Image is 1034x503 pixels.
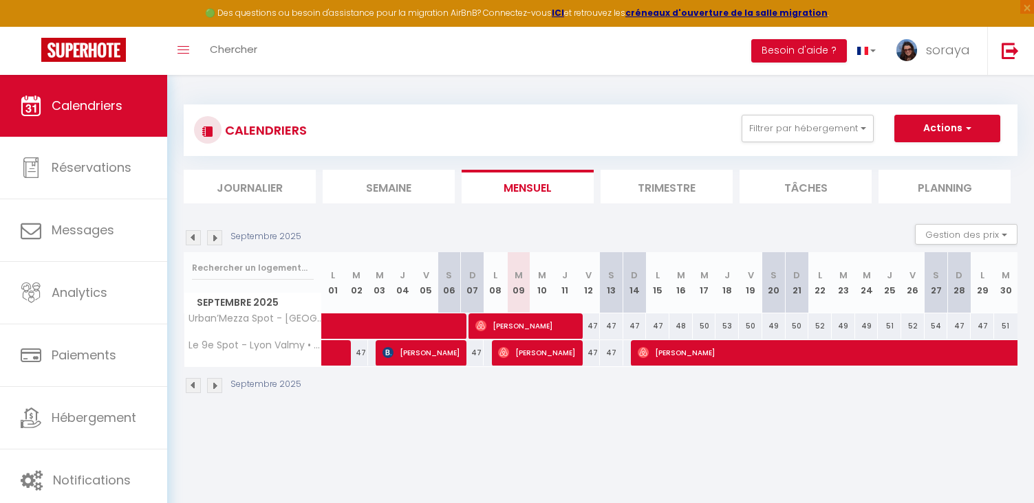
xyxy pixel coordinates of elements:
div: 49 [832,313,855,339]
abbr: L [493,269,497,282]
div: 47 [577,340,600,366]
th: 21 [786,252,809,313]
button: Gestion des prix [915,224,1017,245]
li: Mensuel [462,170,594,203]
th: 24 [855,252,879,313]
div: 50 [739,313,762,339]
th: 22 [808,252,832,313]
abbr: V [585,269,592,282]
abbr: V [748,269,754,282]
span: Analytics [52,284,107,301]
abbr: J [562,269,568,282]
abbr: M [839,269,848,282]
span: [PERSON_NAME] [498,339,576,366]
th: 16 [669,252,693,313]
th: 12 [577,252,600,313]
abbr: M [376,269,384,282]
abbr: M [863,269,871,282]
abbr: L [980,269,984,282]
li: Planning [879,170,1011,203]
th: 04 [391,252,415,313]
th: 18 [715,252,739,313]
a: ICI [552,7,564,19]
div: 50 [786,313,809,339]
div: 47 [461,340,484,366]
div: 54 [925,313,948,339]
div: 52 [901,313,925,339]
div: 47 [623,313,647,339]
th: 07 [461,252,484,313]
div: 51 [994,313,1017,339]
span: Réservations [52,159,131,176]
abbr: L [656,269,660,282]
span: Urban’Mezza Spot - [GEOGRAPHIC_DATA] Valmy • Wifi & [PERSON_NAME] [186,313,324,324]
div: 47 [600,340,623,366]
span: Paiements [52,346,116,364]
th: 02 [345,252,368,313]
li: Semaine [323,170,455,203]
th: 27 [925,252,948,313]
button: Actions [894,115,1000,142]
th: 17 [693,252,716,313]
p: Septembre 2025 [230,378,301,391]
h3: CALENDRIERS [222,115,307,146]
th: 11 [554,252,577,313]
input: Rechercher un logement... [192,256,314,280]
abbr: D [956,269,962,282]
div: 50 [693,313,716,339]
div: 52 [808,313,832,339]
a: créneaux d'ouverture de la salle migration [625,7,828,19]
th: 08 [484,252,507,313]
abbr: J [400,269,405,282]
span: [PERSON_NAME] [383,339,460,366]
th: 19 [739,252,762,313]
abbr: J [724,269,730,282]
abbr: L [331,269,335,282]
th: 03 [368,252,391,313]
abbr: S [608,269,614,282]
th: 15 [646,252,669,313]
abbr: S [933,269,939,282]
div: 47 [600,313,623,339]
button: Besoin d'aide ? [751,39,847,63]
abbr: S [446,269,452,282]
span: Calendriers [52,97,122,114]
th: 10 [530,252,554,313]
th: 26 [901,252,925,313]
div: 47 [577,313,600,339]
th: 30 [994,252,1017,313]
span: Hébergement [52,409,136,426]
div: 49 [762,313,786,339]
li: Tâches [740,170,872,203]
th: 25 [878,252,901,313]
abbr: M [1002,269,1010,282]
th: 28 [947,252,971,313]
div: 51 [878,313,901,339]
abbr: V [423,269,429,282]
span: Messages [52,221,114,238]
th: 13 [600,252,623,313]
abbr: D [793,269,800,282]
div: 48 [669,313,693,339]
div: 53 [715,313,739,339]
th: 06 [438,252,461,313]
img: Super Booking [41,38,126,62]
abbr: D [469,269,476,282]
abbr: L [818,269,822,282]
th: 23 [832,252,855,313]
img: ... [896,39,917,61]
span: Chercher [210,42,257,56]
th: 09 [507,252,530,313]
abbr: D [631,269,638,282]
abbr: M [352,269,360,282]
abbr: M [700,269,709,282]
th: 14 [623,252,647,313]
span: [PERSON_NAME] [475,313,577,339]
th: 20 [762,252,786,313]
abbr: V [909,269,916,282]
abbr: M [515,269,523,282]
abbr: M [677,269,685,282]
a: Chercher [200,27,268,75]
